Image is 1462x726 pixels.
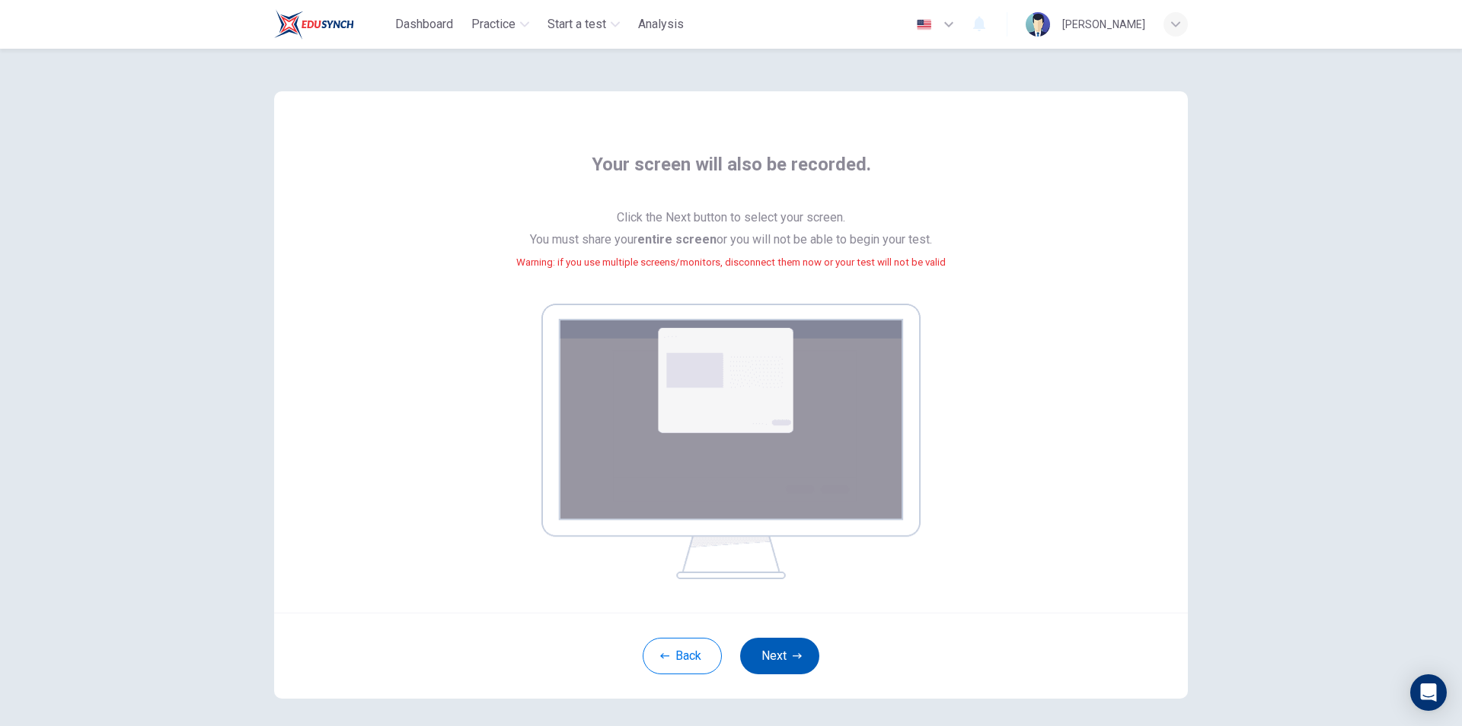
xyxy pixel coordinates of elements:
img: Profile picture [1026,12,1050,37]
span: Click the Next button to select your screen. You must share your or you will not be able to begin... [516,207,946,291]
img: Train Test logo [274,9,354,40]
button: Start a test [541,11,626,38]
b: entire screen [637,232,717,247]
div: Open Intercom Messenger [1410,674,1447,711]
div: [PERSON_NAME] [1062,15,1145,33]
small: Warning: if you use multiple screens/monitors, disconnect them now or your test will not be valid [516,256,946,268]
button: Dashboard [389,11,459,38]
button: Back [643,638,722,674]
span: Start a test [547,15,606,33]
button: Next [740,638,819,674]
img: screen share example [541,304,921,579]
span: Analysis [638,15,684,33]
span: Your screen will also be recorded. [592,152,871,195]
button: Practice [465,11,535,38]
a: Train Test logo [274,9,389,40]
span: Practice [471,15,516,33]
img: en [915,19,934,30]
button: Analysis [632,11,690,38]
span: Dashboard [395,15,453,33]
